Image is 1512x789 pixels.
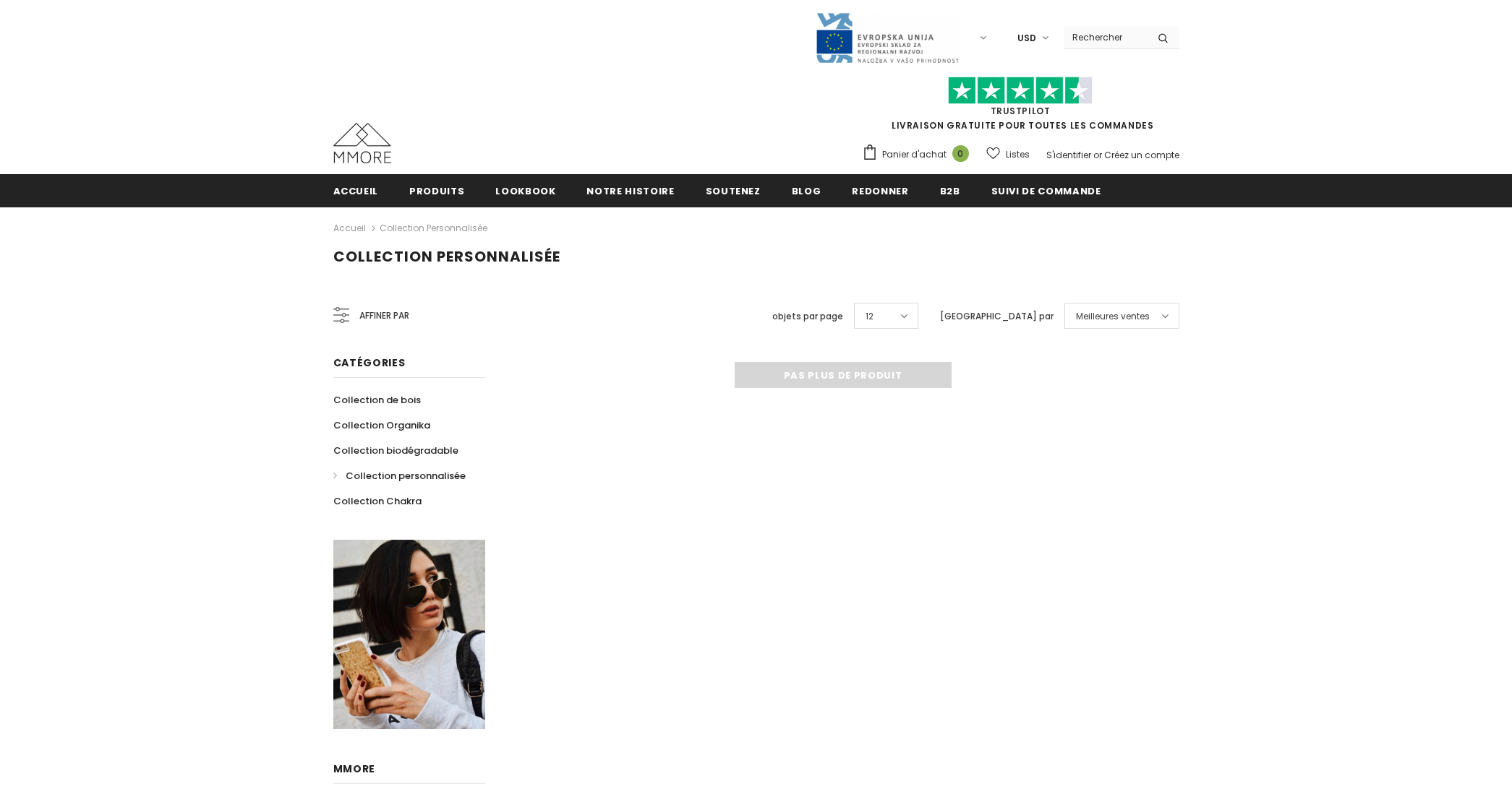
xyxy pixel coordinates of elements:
span: Redonner [852,184,908,198]
a: Accueil [333,174,379,207]
span: Panier d'achat [882,147,947,162]
span: MMORE [333,762,376,776]
span: Collection de bois [333,393,421,407]
span: 0 [952,145,969,162]
span: LIVRAISON GRATUITE POUR TOUTES LES COMMANDES [862,83,1179,131]
a: Accueil [333,220,366,237]
span: or [1093,149,1102,161]
span: Catégories [333,355,406,370]
span: Meilleures ventes [1076,309,1150,324]
span: USD [1017,31,1036,46]
span: Blog [792,184,821,198]
img: Faites confiance aux étoiles pilotes [948,77,1093,105]
a: Produits [409,174,464,207]
span: soutenez [706,184,761,198]
span: Collection Chakra [333,494,422,508]
span: Lookbook [495,184,555,198]
img: Javni Razpis [815,12,960,64]
a: Suivi de commande [991,174,1101,207]
a: Collection personnalisée [333,463,466,488]
a: soutenez [706,174,761,207]
span: Collection personnalisée [346,469,466,483]
span: Affiner par [359,308,409,324]
span: Produits [409,184,464,198]
label: [GEOGRAPHIC_DATA] par [940,309,1054,324]
a: Notre histoire [586,174,674,207]
a: Collection de bois [333,387,421,413]
a: Javni Razpis [815,31,960,43]
a: TrustPilot [991,105,1051,117]
span: 12 [866,309,874,324]
label: objets par page [772,309,843,324]
a: Créez un compte [1104,149,1179,161]
a: Listes [986,142,1030,167]
a: Panier d'achat 0 [862,144,976,165]
input: Search Site [1064,27,1147,48]
img: Cas MMORE [333,123,391,163]
span: Listes [1006,147,1030,162]
span: Notre histoire [586,184,674,198]
a: Collection personnalisée [380,222,487,234]
span: Collection Organika [333,418,430,432]
a: S'identifier [1046,149,1091,161]
a: Collection Organika [333,413,430,438]
span: Accueil [333,184,379,198]
span: Collection biodégradable [333,444,458,457]
a: Collection Chakra [333,488,422,514]
a: Lookbook [495,174,555,207]
span: Suivi de commande [991,184,1101,198]
a: Blog [792,174,821,207]
a: Collection biodégradable [333,438,458,463]
span: Collection personnalisée [333,246,560,267]
span: B2B [940,184,960,198]
a: Redonner [852,174,908,207]
a: B2B [940,174,960,207]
